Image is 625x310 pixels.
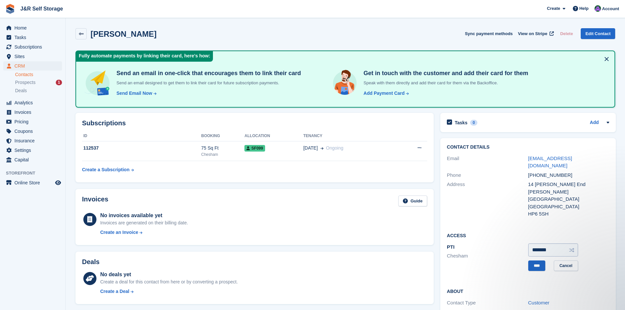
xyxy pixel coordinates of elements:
a: menu [3,178,62,187]
div: Chesham [201,152,244,157]
p: Speak with them directly and add their card for them via the Backoffice. [361,80,528,86]
a: menu [3,117,62,126]
a: Customer [528,300,550,305]
span: Deals [15,88,27,94]
li: Chesham [447,252,528,260]
a: J&R Self Storage [18,3,66,14]
span: Prospects [15,79,35,86]
span: SF099 [244,145,265,152]
th: Tenancy [303,131,395,141]
a: Prospects 1 [15,79,62,86]
div: No invoices available yet [100,212,188,219]
a: Add [590,119,599,127]
span: Analytics [14,98,54,107]
span: View on Stripe [518,31,547,37]
span: Insurance [14,136,54,145]
a: menu [3,98,62,107]
th: ID [82,131,201,141]
span: Storefront [6,170,65,176]
div: 112537 [82,145,201,152]
h2: Tasks [455,120,468,126]
h2: Invoices [82,196,108,206]
h4: Send an email in one-click that encourages them to link their card [114,70,301,77]
div: 14 [PERSON_NAME] End [528,181,609,188]
span: Create [547,5,560,12]
div: Fully automate payments by linking their card, here's how: [76,51,213,62]
span: Sites [14,52,54,61]
a: Contacts [15,72,62,78]
div: Send Email Now [116,90,152,97]
span: Settings [14,146,54,155]
span: PTI [447,244,454,250]
div: No deals yet [100,271,238,279]
div: 75 Sq Ft [201,145,244,152]
p: Send an email designed to get them to link their card for future subscription payments. [114,80,301,86]
img: stora-icon-8386f47178a22dfd0bd8f6a31ec36ba5ce8667c1dd55bd0f319d3a0aa187defe.svg [5,4,15,14]
a: [EMAIL_ADDRESS][DOMAIN_NAME] [528,155,572,169]
span: Account [602,6,619,12]
a: menu [3,61,62,71]
span: Invoices [14,108,54,117]
span: Home [14,23,54,32]
h2: [PERSON_NAME] [91,30,156,38]
img: get-in-touch-e3e95b6451f4e49772a6039d3abdde126589d6f45a760754adfa51be33bf0f70.svg [331,70,358,96]
span: Online Store [14,178,54,187]
th: Allocation [244,131,303,141]
div: [GEOGRAPHIC_DATA] [528,196,609,203]
a: Create an Invoice [100,229,188,236]
div: [PHONE_NUMBER] [528,172,609,179]
span: Help [579,5,589,12]
span: Coupons [14,127,54,136]
a: Deals [15,87,62,94]
h2: Deals [82,258,99,266]
span: Tasks [14,33,54,42]
img: send-email-b5881ef4c8f827a638e46e229e590028c7e36e3a6c99d2365469aff88783de13.svg [84,70,111,97]
a: Add Payment Card [361,90,409,97]
a: Create a Deal [100,288,238,295]
a: menu [3,127,62,136]
a: Preview store [54,179,62,187]
div: [GEOGRAPHIC_DATA] [528,203,609,211]
span: Capital [14,155,54,164]
a: menu [3,33,62,42]
div: 0 [470,120,478,126]
h2: Contact Details [447,145,609,150]
h2: About [447,288,609,294]
h2: Subscriptions [82,119,427,127]
a: menu [3,136,62,145]
div: Invoices are generated on their billing date. [100,219,188,226]
div: HP6 5SH [528,210,609,218]
a: View on Stripe [515,28,555,39]
a: menu [3,42,62,52]
button: Sync payment methods [465,28,513,39]
div: Email [447,155,528,170]
div: Create a deal for this contact from here or by converting a prospect. [100,279,238,285]
div: Create a Deal [100,288,129,295]
h2: Access [447,232,609,238]
a: Edit Contact [581,28,615,39]
span: Ongoing [326,145,344,151]
a: menu [3,155,62,164]
div: Address [447,181,528,218]
a: Create a Subscription [82,164,134,176]
div: Contact Type [447,299,528,307]
div: Phone [447,172,528,179]
a: menu [3,23,62,32]
div: 1 [56,80,62,85]
div: [PERSON_NAME] [528,188,609,196]
a: menu [3,146,62,155]
div: Add Payment Card [364,90,405,97]
a: menu [3,52,62,61]
th: Booking [201,131,244,141]
span: CRM [14,61,54,71]
a: Guide [398,196,427,206]
span: Subscriptions [14,42,54,52]
a: menu [3,108,62,117]
img: Jordan Mahmood [594,5,601,12]
a: Cancel [554,260,578,271]
h4: Get in touch with the customer and add their card for them [361,70,528,77]
div: Create an Invoice [100,229,138,236]
button: Delete [557,28,575,39]
span: [DATE] [303,145,318,152]
span: Pricing [14,117,54,126]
